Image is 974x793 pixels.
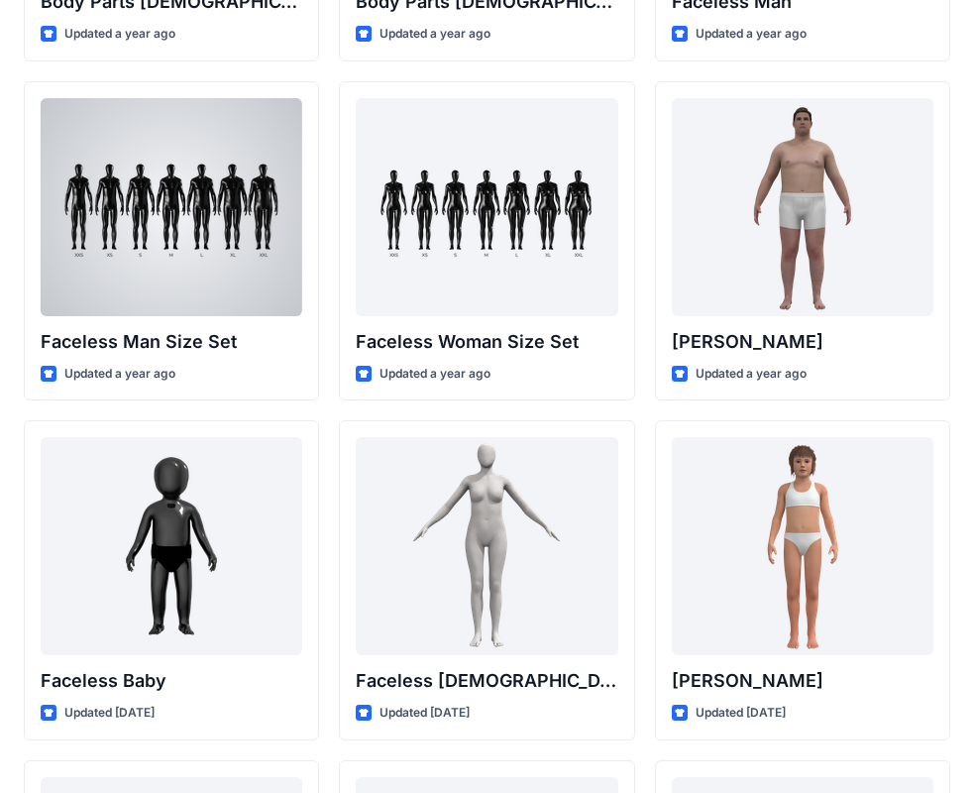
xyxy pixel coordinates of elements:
[356,437,617,655] a: Faceless Female CN Lite
[356,667,617,695] p: Faceless [DEMOGRAPHIC_DATA] CN Lite
[379,24,490,45] p: Updated a year ago
[64,364,175,385] p: Updated a year ago
[41,98,302,316] a: Faceless Man Size Set
[672,667,933,695] p: [PERSON_NAME]
[379,703,470,724] p: Updated [DATE]
[696,24,807,45] p: Updated a year ago
[41,667,302,695] p: Faceless Baby
[356,98,617,316] a: Faceless Woman Size Set
[696,364,807,385] p: Updated a year ago
[672,437,933,655] a: Emily
[64,24,175,45] p: Updated a year ago
[672,328,933,356] p: [PERSON_NAME]
[672,98,933,316] a: Joseph
[41,328,302,356] p: Faceless Man Size Set
[41,437,302,655] a: Faceless Baby
[356,328,617,356] p: Faceless Woman Size Set
[64,703,155,724] p: Updated [DATE]
[696,703,786,724] p: Updated [DATE]
[379,364,490,385] p: Updated a year ago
